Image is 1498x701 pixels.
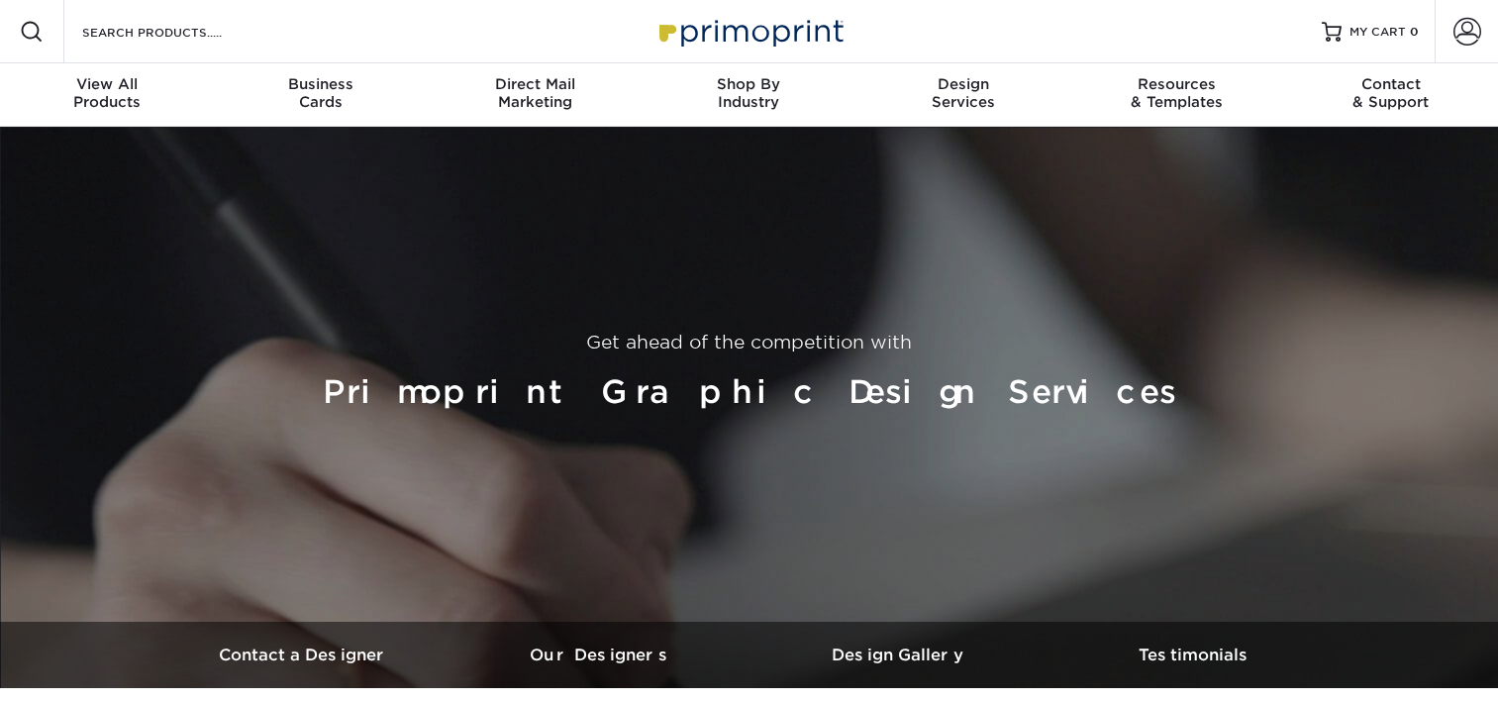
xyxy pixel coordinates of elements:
h1: Primoprint Graphic Design Services [163,364,1336,420]
span: Resources [1070,75,1284,93]
a: Contact a Designer [155,622,452,688]
a: Shop ByIndustry [642,63,855,127]
div: & Support [1284,75,1498,111]
img: Primoprint [650,10,849,52]
span: 0 [1410,25,1419,39]
span: Contact [1284,75,1498,93]
span: Business [214,75,428,93]
div: Industry [642,75,855,111]
h3: Contact a Designer [155,646,452,664]
a: Design Gallery [749,622,1047,688]
h3: Our Designers [452,646,749,664]
a: Our Designers [452,622,749,688]
a: Testimonials [1047,622,1344,688]
a: Direct MailMarketing [428,63,642,127]
a: Resources& Templates [1070,63,1284,127]
span: Shop By [642,75,855,93]
p: Get ahead of the competition with [163,329,1336,356]
input: SEARCH PRODUCTS..... [80,20,273,44]
a: DesignServices [856,63,1070,127]
div: Marketing [428,75,642,111]
div: Cards [214,75,428,111]
a: Contact& Support [1284,63,1498,127]
span: Design [856,75,1070,93]
div: & Templates [1070,75,1284,111]
span: Direct Mail [428,75,642,93]
div: Services [856,75,1070,111]
a: BusinessCards [214,63,428,127]
h3: Testimonials [1047,646,1344,664]
span: MY CART [1349,24,1406,41]
h3: Design Gallery [749,646,1047,664]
